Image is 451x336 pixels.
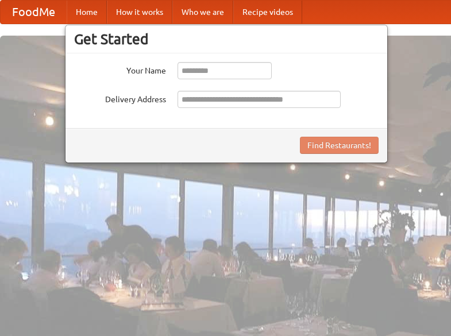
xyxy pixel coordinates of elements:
[300,137,379,154] button: Find Restaurants!
[74,30,379,48] h3: Get Started
[74,91,166,105] label: Delivery Address
[67,1,107,24] a: Home
[1,1,67,24] a: FoodMe
[107,1,172,24] a: How it works
[233,1,302,24] a: Recipe videos
[172,1,233,24] a: Who we are
[74,62,166,76] label: Your Name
